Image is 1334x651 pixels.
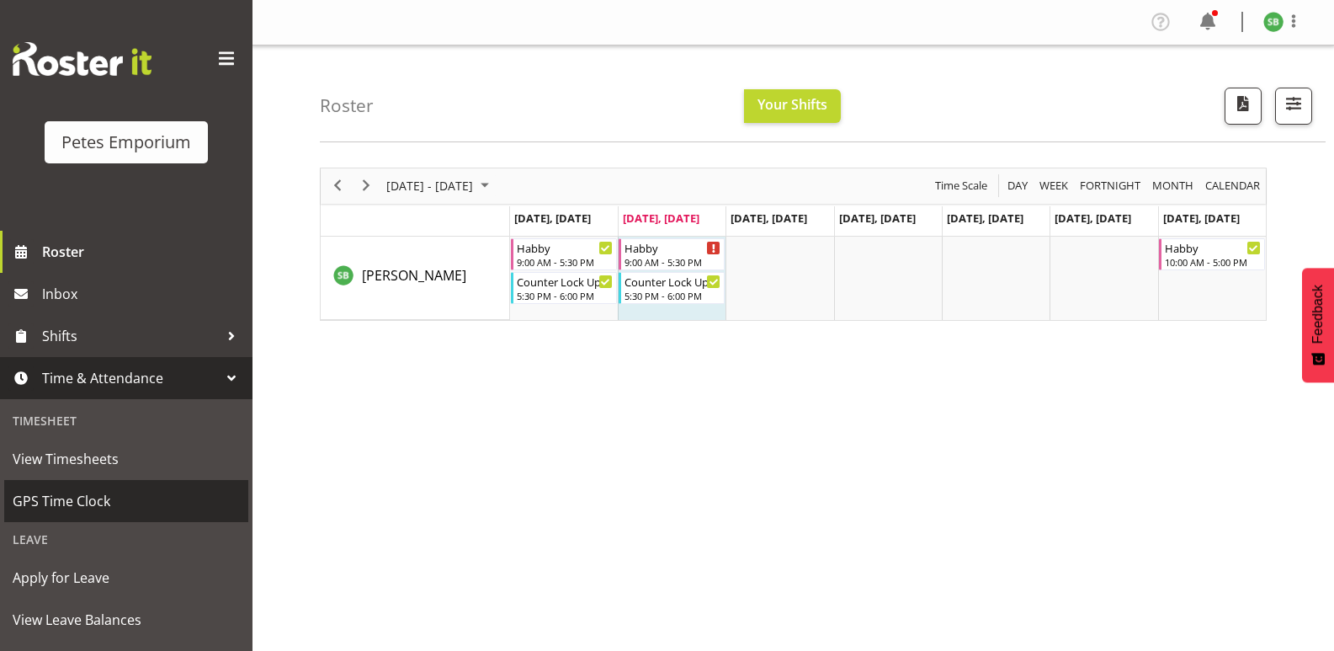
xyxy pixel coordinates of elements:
button: Time Scale [933,175,991,196]
button: August 2025 [384,175,497,196]
div: previous period [323,168,352,204]
div: next period [352,168,380,204]
span: [DATE], [DATE] [1055,211,1131,226]
span: [DATE], [DATE] [731,211,807,226]
span: Apply for Leave [13,565,240,590]
div: Stephanie Burdan"s event - Counter Lock Up Begin From Tuesday, August 19, 2025 at 5:30:00 PM GMT+... [619,272,725,304]
div: Habby [517,239,613,256]
div: Timeline Week of August 19, 2025 [320,168,1267,321]
div: Leave [4,522,248,557]
button: Filter Shifts [1275,88,1312,125]
a: View Timesheets [4,438,248,480]
div: Counter Lock Up [517,273,613,290]
div: 5:30 PM - 6:00 PM [624,289,720,302]
span: [PERSON_NAME] [362,266,466,285]
span: View Leave Balances [13,607,240,632]
div: 9:00 AM - 5:30 PM [517,255,613,269]
span: Day [1006,175,1029,196]
span: [DATE] - [DATE] [385,175,475,196]
div: Stephanie Burdan"s event - Counter Lock Up Begin From Monday, August 18, 2025 at 5:30:00 PM GMT+1... [511,272,617,304]
div: 10:00 AM - 5:00 PM [1165,255,1261,269]
div: Habby [624,239,720,256]
span: Inbox [42,281,244,307]
div: Stephanie Burdan"s event - Habby Begin From Monday, August 18, 2025 at 9:00:00 AM GMT+12:00 Ends ... [511,238,617,270]
td: Stephanie Burdan resource [321,237,510,320]
span: Your Shifts [757,95,827,114]
span: [DATE], [DATE] [839,211,916,226]
span: calendar [1204,175,1262,196]
span: [DATE], [DATE] [947,211,1023,226]
div: 5:30 PM - 6:00 PM [517,289,613,302]
button: Month [1203,175,1263,196]
table: Timeline Week of August 19, 2025 [510,237,1266,320]
button: Fortnight [1077,175,1144,196]
a: View Leave Balances [4,599,248,641]
span: Feedback [1310,285,1326,344]
span: [DATE], [DATE] [514,211,591,226]
div: Habby [1165,239,1261,256]
a: GPS Time Clock [4,480,248,522]
a: Apply for Leave [4,557,248,599]
button: Timeline Month [1150,175,1197,196]
span: [DATE], [DATE] [623,211,699,226]
button: Previous [327,175,349,196]
span: Month [1151,175,1195,196]
span: [DATE], [DATE] [1163,211,1240,226]
img: Rosterit website logo [13,42,151,76]
div: Timesheet [4,403,248,438]
span: Fortnight [1078,175,1142,196]
div: Stephanie Burdan"s event - Habby Begin From Tuesday, August 19, 2025 at 9:00:00 AM GMT+12:00 Ends... [619,238,725,270]
div: Counter Lock Up [624,273,720,290]
div: 9:00 AM - 5:30 PM [624,255,720,269]
button: Timeline Day [1005,175,1031,196]
button: Next [355,175,378,196]
button: Feedback - Show survey [1302,268,1334,382]
img: stephanie-burden9828.jpg [1263,12,1284,32]
div: Stephanie Burdan"s event - Habby Begin From Sunday, August 24, 2025 at 10:00:00 AM GMT+12:00 Ends... [1159,238,1265,270]
button: Your Shifts [744,89,841,123]
button: Download a PDF of the roster according to the set date range. [1225,88,1262,125]
div: August 18 - 24, 2025 [380,168,499,204]
span: Shifts [42,323,219,349]
button: Timeline Week [1037,175,1071,196]
h4: Roster [320,96,374,115]
div: Petes Emporium [61,130,191,155]
span: Roster [42,239,244,264]
span: GPS Time Clock [13,488,240,514]
span: Week [1038,175,1070,196]
a: [PERSON_NAME] [362,265,466,285]
span: Time Scale [933,175,989,196]
span: View Timesheets [13,446,240,472]
span: Time & Attendance [42,366,219,391]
